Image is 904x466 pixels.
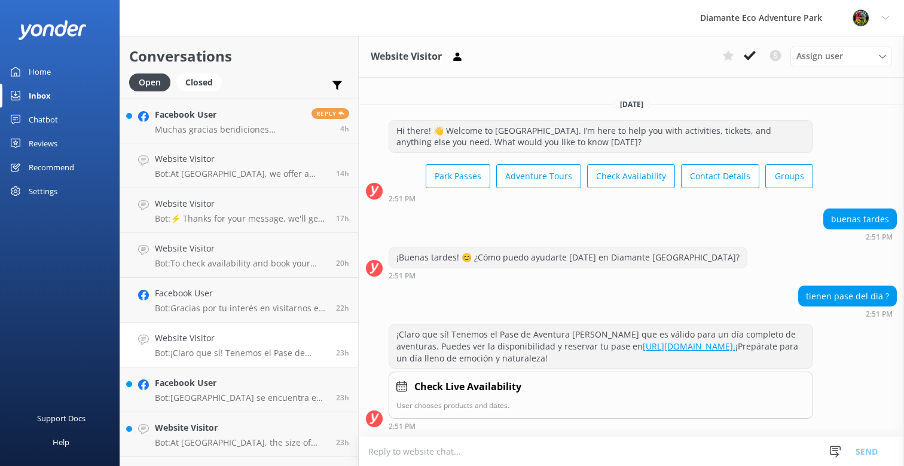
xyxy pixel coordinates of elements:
[336,437,349,447] span: Sep 29 2025 02:13pm (UTC -06:00) America/Costa_Rica
[37,406,85,430] div: Support Docs
[336,168,349,179] span: Sep 29 2025 11:34pm (UTC -06:00) America/Costa_Rica
[29,108,58,131] div: Chatbot
[155,213,327,224] p: Bot: ⚡ Thanks for your message, we'll get back to you as soon as we can. You're also welcome to k...
[155,152,327,165] h4: Website Visitor
[155,421,327,434] h4: Website Visitor
[796,50,843,63] span: Assign user
[155,108,303,121] h4: Facebook User
[120,323,358,367] a: Website VisitorBot:¡Claro que sí! Tenemos el Pase de Aventura [PERSON_NAME] que es válido para un...
[799,286,896,306] div: tienen pase del dia ?
[155,124,303,135] p: Muchas gracias bendiciones [DEMOGRAPHIC_DATA] primero me llamen.
[389,121,813,152] div: Hi there! 👋 Welcome to [GEOGRAPHIC_DATA]. I’m here to help you with activities, tickets, and anyt...
[29,60,51,84] div: Home
[414,379,521,395] h4: Check Live Availability
[389,272,416,280] strong: 2:51 PM
[765,164,813,188] button: Groups
[120,233,358,278] a: Website VisitorBot:To check availability and book your adventure at [GEOGRAPHIC_DATA], please vis...
[681,164,759,188] button: Contact Details
[824,209,896,229] div: buenas tardes
[120,143,358,188] a: Website VisitorBot:At [GEOGRAPHIC_DATA], we offer a variety of thrilling guided tours! You can so...
[389,324,813,368] div: ¡Claro que sí! Tenemos el Pase de Aventura [PERSON_NAME] que es válido para un día completo de av...
[29,131,57,155] div: Reviews
[790,47,892,66] div: Assign User
[155,258,327,269] p: Bot: To check availability and book your adventure at [GEOGRAPHIC_DATA], please visit: [URL][DOMA...
[336,393,349,403] span: Sep 29 2025 02:34pm (UTC -06:00) America/Costa_Rica
[389,271,747,280] div: Sep 29 2025 02:51pm (UTC -06:00) America/Costa_Rica
[120,278,358,323] a: Facebook UserBot:Gracias por tu interés en visitarnos en Diamante [GEOGRAPHIC_DATA]. ✨ Para aplic...
[496,164,581,188] button: Adventure Tours
[155,303,327,314] p: Bot: Gracias por tu interés en visitarnos en Diamante [GEOGRAPHIC_DATA]. ✨ Para aplicar la tarifa...
[311,108,349,119] span: Reply
[155,332,327,345] h4: Website Visitor
[389,423,416,430] strong: 2:51 PM
[129,45,349,68] h2: Conversations
[53,430,69,454] div: Help
[18,20,87,40] img: yonder-white-logo.png
[823,232,897,241] div: Sep 29 2025 02:51pm (UTC -06:00) America/Costa_Rica
[866,311,893,318] strong: 2:51 PM
[613,99,650,109] span: [DATE]
[29,155,74,179] div: Recommend
[155,393,327,403] p: Bot: [GEOGRAPHIC_DATA] se encuentra en RIU Hotel [STREET_ADDRESS][PERSON_NAME]. Para obtener dire...
[336,303,349,313] span: Sep 29 2025 02:58pm (UTC -06:00) America/Costa_Rica
[426,164,490,188] button: Park Passes
[336,348,349,358] span: Sep 29 2025 02:51pm (UTC -06:00) America/Costa_Rica
[389,247,747,268] div: ¡Buenas tardes! 😊 ¿Cómo puedo ayudarte [DATE] en Diamante [GEOGRAPHIC_DATA]?
[120,367,358,412] a: Facebook UserBot:[GEOGRAPHIC_DATA] se encuentra en RIU Hotel [STREET_ADDRESS][PERSON_NAME]. Para ...
[155,376,327,390] h4: Facebook User
[29,179,57,203] div: Settings
[129,73,170,91] div: Open
[587,164,675,188] button: Check Availability
[176,73,222,91] div: Closed
[155,242,327,255] h4: Website Visitor
[120,412,358,457] a: Website VisitorBot:At [GEOGRAPHIC_DATA], the size of your group can vary depending on the activit...
[155,168,327,179] p: Bot: At [GEOGRAPHIC_DATA], we offer a variety of thrilling guided tours! You can soar through the...
[866,234,893,241] strong: 2:51 PM
[389,194,813,203] div: Sep 29 2025 02:51pm (UTC -06:00) America/Costa_Rica
[852,9,870,27] img: 831-1756915225.png
[396,400,805,411] p: User chooses products and dates.
[389,195,416,203] strong: 2:51 PM
[29,84,51,108] div: Inbox
[643,341,735,352] a: [URL][DOMAIN_NAME].
[155,437,327,448] p: Bot: At [GEOGRAPHIC_DATA], the size of your group can vary depending on the activity. For instanc...
[798,309,897,318] div: Sep 29 2025 02:51pm (UTC -06:00) America/Costa_Rica
[155,348,327,358] p: Bot: ¡Claro que sí! Tenemos el Pase de Aventura [PERSON_NAME] que es válido para un día completo ...
[120,188,358,233] a: Website VisitorBot:⚡ Thanks for your message, we'll get back to you as soon as we can. You're als...
[336,258,349,268] span: Sep 29 2025 05:42pm (UTC -06:00) America/Costa_Rica
[129,75,176,88] a: Open
[340,124,349,134] span: Sep 30 2025 09:38am (UTC -06:00) America/Costa_Rica
[371,49,442,65] h3: Website Visitor
[336,213,349,223] span: Sep 29 2025 08:10pm (UTC -06:00) America/Costa_Rica
[120,99,358,143] a: Facebook UserMuchas gracias bendiciones [DEMOGRAPHIC_DATA] primero me llamen.Reply4h
[155,287,327,300] h4: Facebook User
[155,197,327,210] h4: Website Visitor
[176,75,228,88] a: Closed
[389,422,813,430] div: Sep 29 2025 02:51pm (UTC -06:00) America/Costa_Rica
